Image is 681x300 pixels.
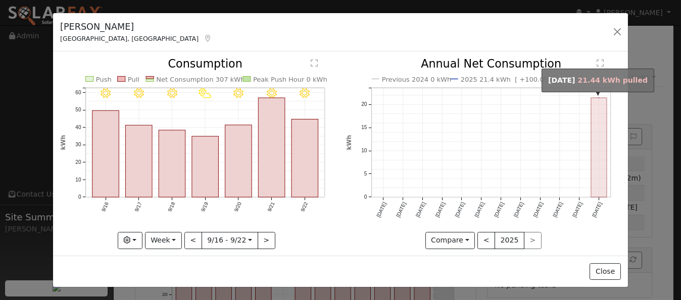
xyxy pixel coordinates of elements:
text: kWh [346,135,353,150]
i: 9/21 - Clear [267,89,277,99]
text: 9/18 [167,201,176,213]
rect: onclick="" [159,131,185,198]
text: 20 [75,160,81,165]
button: Week [145,232,182,249]
button: 2025 [495,232,524,249]
button: Compare [425,232,475,249]
i: 9/20 - Clear [233,89,244,99]
text: 2025 21.4 kWh [ +100.0% ] [460,76,555,83]
text: 0 [364,195,367,200]
circle: onclick="" [597,96,601,100]
text: 10 [361,148,367,154]
h5: [PERSON_NAME] [60,20,213,33]
text: 9/16 [101,201,110,213]
text: 9/19 [200,201,209,213]
button: > [258,232,275,249]
button: 9/16 - 9/22 [202,232,258,249]
text:  [311,59,318,68]
i: 9/17 - Clear [134,89,144,99]
text: 40 [75,125,81,130]
text: Pull [128,76,139,83]
text: 60 [75,90,81,95]
text: [DATE] [375,201,387,218]
text: [DATE] [513,201,525,218]
rect: onclick="" [92,111,119,198]
rect: onclick="" [591,98,607,197]
text: Push [96,76,112,83]
rect: onclick="" [225,125,252,197]
text: [DATE] [415,201,427,218]
text: Net Consumption 307 kWh [157,76,245,83]
text: [DATE] [591,201,603,218]
i: 9/18 - MostlyClear [167,89,177,99]
text: 9/21 [267,201,276,213]
a: Map [204,34,213,42]
text: 9/22 [300,201,309,213]
text: [DATE] [493,201,505,218]
rect: onclick="" [259,98,285,197]
text: Previous 2024 0 kWh [381,76,451,83]
i: 9/22 - Clear [300,89,310,99]
button: Close [590,263,620,280]
i: 9/19 - PartlyCloudy [199,89,212,99]
button: < [477,232,495,249]
rect: onclick="" [291,119,318,198]
text: [DATE] [552,201,564,218]
text: 20 [361,102,367,107]
text: Annual Net Consumption [421,57,561,71]
button: < [184,232,202,249]
text: Peak Push Hour 0 kWh [253,76,327,83]
text: [DATE] [434,201,446,218]
text: 15 [361,125,367,131]
text: [DATE] [571,201,583,218]
text: 5 [364,171,367,177]
text: 9/20 [233,201,242,213]
text: [DATE] [454,201,466,218]
rect: onclick="" [192,137,219,198]
strong: [DATE] [548,76,575,84]
text: 0 [78,195,81,200]
text: [DATE] [532,201,545,218]
text:  [597,59,604,68]
text: 10 [75,177,81,183]
span: 21.44 kWh pulled [578,76,648,84]
text: Consumption [168,57,242,71]
span: [GEOGRAPHIC_DATA], [GEOGRAPHIC_DATA] [60,35,199,42]
text: 9/17 [134,201,143,213]
text: 30 [75,142,81,148]
text: [DATE] [473,201,485,218]
rect: onclick="" [126,126,153,198]
i: 9/16 - Clear [101,89,111,99]
text: 50 [75,107,81,113]
text: [DATE] [395,201,407,218]
text: kWh [60,135,67,150]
